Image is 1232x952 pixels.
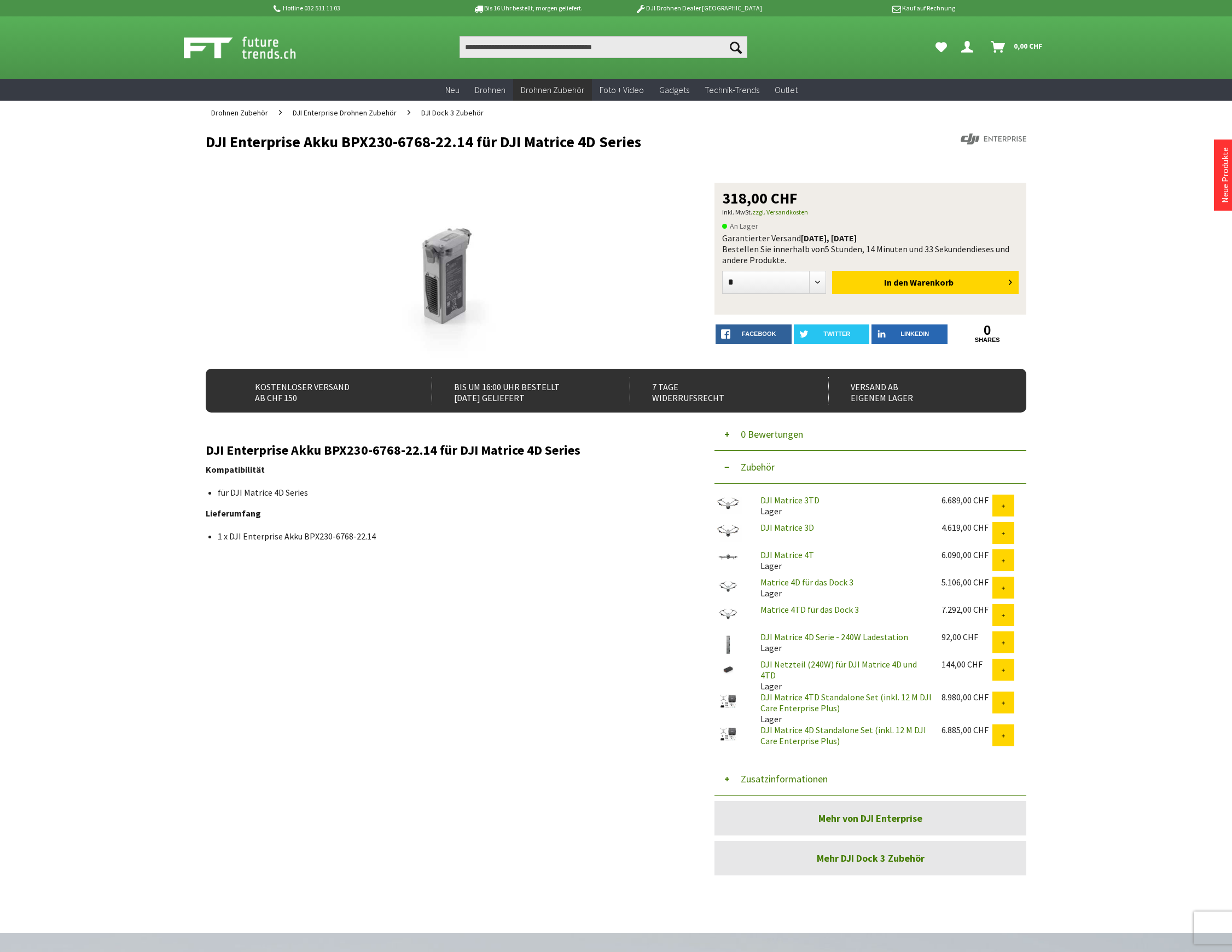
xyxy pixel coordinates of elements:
img: Matrice 4D für das Dock 3 [714,577,742,597]
span: Warenkorb [910,277,954,288]
a: DJI Enterprise Drohnen Zubehör [287,101,402,125]
div: 6.885,00 CHF [942,724,992,735]
h2: DJI Enterprise Akku BPX230-6768-22.14 für DJI Matrice 4D Series [206,443,682,457]
a: DJI Matrice 4D Serie - 240W Ladestation [760,631,908,642]
span: Neu [445,84,460,95]
button: 0 Bewertungen [714,418,1026,451]
div: Lager [752,631,933,653]
div: 5.106,00 CHF [942,577,992,588]
span: Gadgets [659,84,689,95]
a: Hi, Serdar - Dein Konto [957,36,982,58]
img: DJI Matrice 4D Standalone Set (inkl. 12 M DJI Care Enterprise Plus) [714,724,742,744]
span: Technik-Trends [705,84,759,95]
span: DJI Enterprise Drohnen Zubehör [293,108,397,118]
div: Bis um 16:00 Uhr bestellt [DATE] geliefert [432,377,606,404]
a: LinkedIn [871,324,948,344]
img: DJI Matrice 4D Serie - 240W Ladestation [714,631,742,659]
a: facebook [716,324,792,344]
button: Suchen [724,36,747,58]
div: 4.619,00 CHF [942,522,992,533]
span: DJI Dock 3 Zubehör [421,108,484,118]
a: shares [950,336,1026,344]
input: Produkt, Marke, Kategorie, EAN, Artikelnummer… [460,36,747,58]
img: Matrice 4TD für das Dock 3 [714,604,742,625]
div: 6.090,00 CHF [942,549,992,560]
div: 6.689,00 CHF [942,495,992,506]
span: Outlet [775,84,798,95]
a: DJI Matrice 4T [760,549,814,560]
div: Garantierter Versand Bestellen Sie innerhalb von dieses und andere Produkte. [722,233,1019,265]
img: DJI Netzteil (240W) für DJI Matrice 4D und 4TD [714,659,742,680]
strong: Kompatibilität [206,464,265,475]
a: zzgl. Versandkosten [752,208,808,216]
span: Drohnen Zubehör [211,108,268,118]
h1: DJI Enterprise Akku BPX230-6768-22.14 für DJI Matrice 4D Series [206,133,862,150]
a: Mehr DJI Dock 3 Zubehör [714,841,1026,875]
span: 0,00 CHF [1014,37,1043,55]
span: Foto + Video [600,84,644,95]
a: Matrice 4TD für das Dock 3 [760,604,859,615]
span: LinkedIn [900,330,929,337]
img: DJI Enterprise Akku BPX230-6768-22.14 für DJI Matrice 4D Series [327,183,561,358]
span: 5 Stunden, 14 Minuten und 33 Sekunden [825,243,971,254]
div: Versand ab eigenem Lager [828,377,1003,404]
p: inkl. MwSt. [722,206,1019,219]
a: DJI Matrice 4D Standalone Set (inkl. 12 M DJI Care Enterprise Plus) [760,724,926,746]
a: Meine Favoriten [930,36,952,58]
a: Neue Produkte [1219,147,1230,203]
a: DJI Matrice 3D [760,522,814,533]
b: [DATE], [DATE] [801,233,857,243]
div: 7.292,00 CHF [942,604,992,615]
span: An Lager [722,219,758,233]
a: DJI Netzteil (240W) für DJI Matrice 4D und 4TD [760,659,917,681]
a: Technik-Trends [697,79,767,101]
span: In den [884,277,908,288]
img: DJI Enterprise [961,133,1026,144]
a: Outlet [767,79,805,101]
div: Lager [752,692,933,724]
p: Bis 16 Uhr bestellt, morgen geliefert. [442,2,613,15]
button: Zusatzinformationen [714,763,1026,796]
div: Kostenloser Versand ab CHF 150 [233,377,408,404]
div: Lager [752,577,933,599]
a: DJI Dock 3 Zubehör [416,101,489,125]
a: Mehr von DJI Enterprise [714,801,1026,835]
img: Shop Futuretrends - zur Startseite wechseln [184,34,320,61]
div: Lager [752,659,933,692]
img: DJI Matrice 3D [714,522,742,542]
button: In den Warenkorb [832,271,1019,294]
a: twitter [794,324,870,344]
a: DJI Matrice 3TD [760,495,820,506]
li: 1 x DJI Enterprise Akku BPX230-6768-22.14 [218,531,673,542]
a: Drohnen Zubehör [206,101,274,125]
a: Drohnen [467,79,513,101]
img: DJI Matrice 4T [714,549,742,565]
a: 0 [950,324,1026,336]
span: 318,00 CHF [722,190,798,206]
div: 144,00 CHF [942,659,992,670]
a: Gadgets [652,79,697,101]
a: Drohnen Zubehör [513,79,592,101]
a: DJI Matrice 4TD Standalone Set (inkl. 12 M DJI Care Enterprise Plus) [760,692,932,713]
a: Neu [438,79,467,101]
div: 92,00 CHF [942,631,992,642]
span: Drohnen Zubehör [521,84,584,95]
div: Lager [752,495,933,516]
span: twitter [823,330,850,337]
p: Kauf auf Rechnung [784,2,955,15]
li: für DJI Matrice 4D Series [218,487,673,498]
div: Lager [752,549,933,571]
img: DJI Matrice 4TD Standalone Set (inkl. 12 M DJI Care Enterprise Plus) [714,692,742,711]
span: Drohnen [475,84,505,95]
a: Warenkorb [986,36,1048,58]
p: DJI Drohnen Dealer [GEOGRAPHIC_DATA] [613,2,784,15]
div: 8.980,00 CHF [942,692,992,703]
a: Foto + Video [592,79,652,101]
p: Hotline 032 511 11 03 [271,2,442,15]
span: facebook [742,330,776,337]
img: DJI Matrice 3TD [714,495,742,514]
button: Zubehör [714,451,1026,484]
div: 7 Tage Widerrufsrecht [630,377,804,404]
strong: Lieferumfang [206,508,261,519]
